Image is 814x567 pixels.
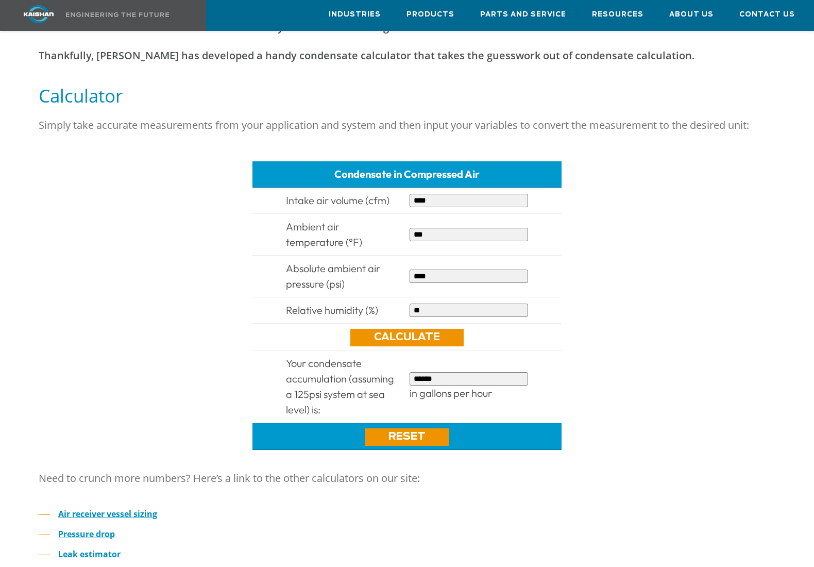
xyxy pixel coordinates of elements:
span: Ambient air temperature (°F) [286,220,362,248]
span: About Us [669,9,714,21]
a: Resources [592,1,643,28]
span: Products [406,9,454,21]
span: Resources [592,9,643,21]
a: Leak estimator [58,548,121,560]
a: Parts and Service [480,1,566,28]
span: Contact Us [739,9,795,21]
p: Thankfully, [PERSON_NAME] has developed a handy condensate calculator that takes the guesswork ou... [39,45,775,66]
a: Air receiver vessel sizing [58,508,157,520]
a: Industries [329,1,381,28]
a: About Us [669,1,714,28]
p: Simply take accurate measurements from your application and system and then input your variables ... [39,115,775,136]
span: Absolute ambient air pressure (psi) [286,262,380,290]
span: Your condensate accumulation (assuming a 125psi system at sea level) is: [286,357,394,416]
a: Reset [365,428,449,446]
a: Products [406,1,454,28]
span: Industries [329,9,381,21]
span: Intake air volume (cfm) [286,194,389,207]
span: Parts and Service [480,9,566,21]
h5: Calculator [39,84,775,107]
span: Relative humidity (%) [286,304,378,316]
span: in gallons per hour [410,387,492,399]
a: Contact Us [739,1,795,28]
a: Calculate [350,329,464,346]
a: Pressure drop [58,528,115,540]
span: Condensate in Compressed Air [334,168,480,180]
img: Engineering the future [66,12,169,17]
p: Need to crunch more numbers? Here’s a link to the other calculators on our site: [39,468,775,489]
